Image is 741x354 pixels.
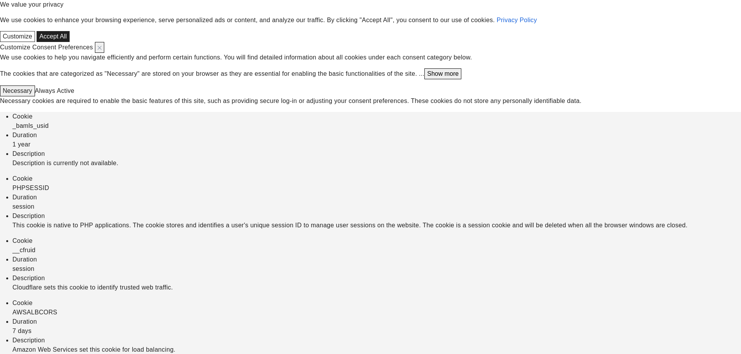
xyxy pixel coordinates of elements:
[12,317,741,326] div: Duration
[12,149,741,159] div: Description
[12,283,741,292] div: Cloudflare sets this cookie to identify trusted web traffic.
[35,87,75,94] span: Always Active
[12,211,741,221] div: Description
[12,298,741,308] div: Cookie
[12,121,741,131] div: _bamls_usid
[12,326,741,336] div: 7 days
[12,246,741,255] div: __cfruid
[497,17,537,23] a: Privacy Policy
[12,193,741,202] div: Duration
[98,46,102,50] img: Close
[37,31,69,42] button: Accept All
[12,112,741,121] div: Cookie
[424,68,461,79] button: Show more
[12,202,741,211] div: session
[12,255,741,264] div: Duration
[95,42,104,53] button: Close
[12,174,741,183] div: Cookie
[12,131,741,140] div: Duration
[12,308,741,317] div: AWSALBCORS
[12,336,741,345] div: Description
[12,183,741,193] div: PHPSESSID
[12,236,741,246] div: Cookie
[12,274,741,283] div: Description
[12,221,741,230] div: This cookie is native to PHP applications. The cookie stores and identifies a user's unique sessi...
[12,140,741,149] div: 1 year
[12,159,741,168] div: Description is currently not available.
[12,264,741,274] div: session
